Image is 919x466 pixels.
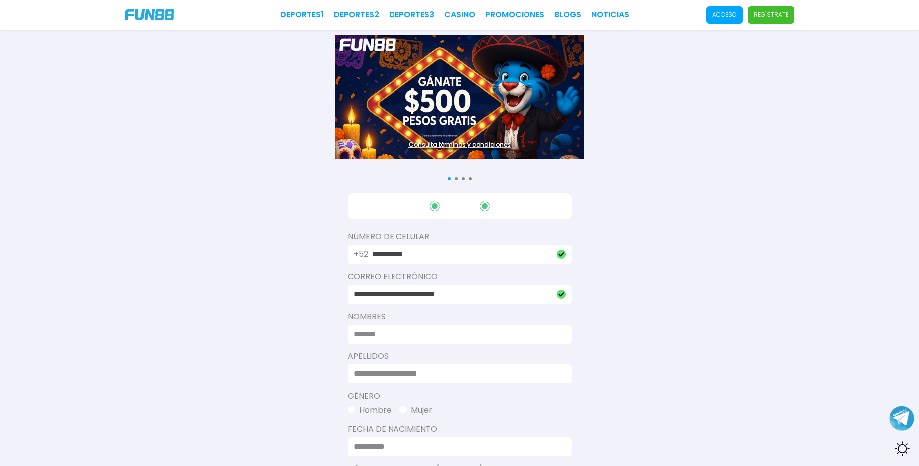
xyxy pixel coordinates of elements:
img: Banner [335,35,584,159]
button: Mujer [399,404,432,416]
label: Género [348,390,572,402]
label: Nombres [348,311,572,323]
label: Número De Celular [348,231,572,243]
div: Switch theme [889,436,914,461]
a: Deportes3 [389,9,434,21]
label: Apellidos [348,350,572,362]
a: Consulta términos y condiciones [335,140,584,149]
a: Deportes2 [334,9,379,21]
a: Deportes1 [280,9,324,21]
a: NOTICIAS [591,9,629,21]
p: +52 [354,248,368,260]
p: Acceso [712,10,737,19]
button: Hombre [348,404,392,416]
a: CASINO [444,9,475,21]
label: Fecha de Nacimiento [348,423,572,435]
img: Company Logo [125,9,174,20]
button: Join telegram channel [889,405,914,431]
label: Correo electrónico [348,271,572,283]
a: BLOGS [554,9,581,21]
p: Regístrate [754,10,788,19]
a: Promociones [485,9,544,21]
